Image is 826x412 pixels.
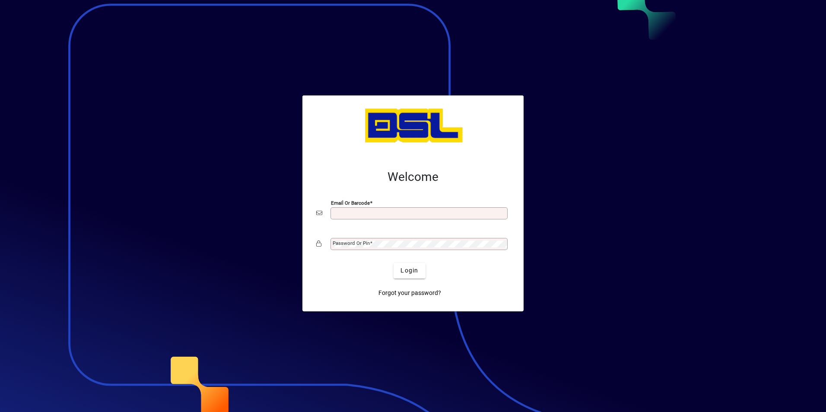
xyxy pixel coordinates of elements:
[378,288,441,298] span: Forgot your password?
[316,170,510,184] h2: Welcome
[331,200,370,206] mat-label: Email or Barcode
[400,266,418,275] span: Login
[333,240,370,246] mat-label: Password or Pin
[375,285,445,301] a: Forgot your password?
[394,263,425,279] button: Login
